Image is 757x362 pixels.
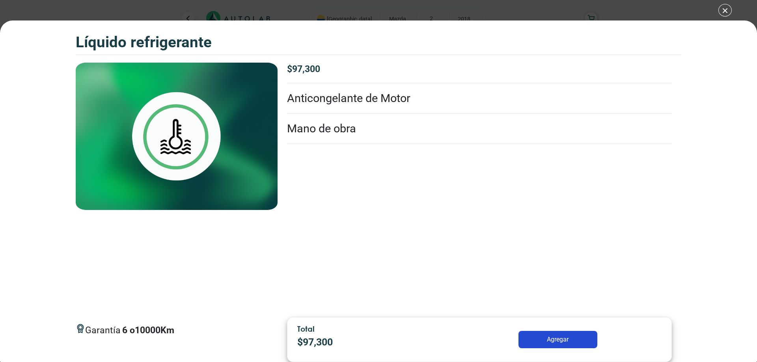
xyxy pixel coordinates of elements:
[122,324,174,338] p: 6 o 10000 Km
[287,114,672,144] li: Mano de obra
[297,324,315,333] span: Total
[287,63,672,76] p: $ 97,300
[287,84,672,114] li: Anticongelante de Motor
[297,335,442,349] p: $ 97,300
[76,33,212,51] h3: Líquido Refrigerante
[85,324,174,344] span: Garantía
[518,331,597,348] button: Agregar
